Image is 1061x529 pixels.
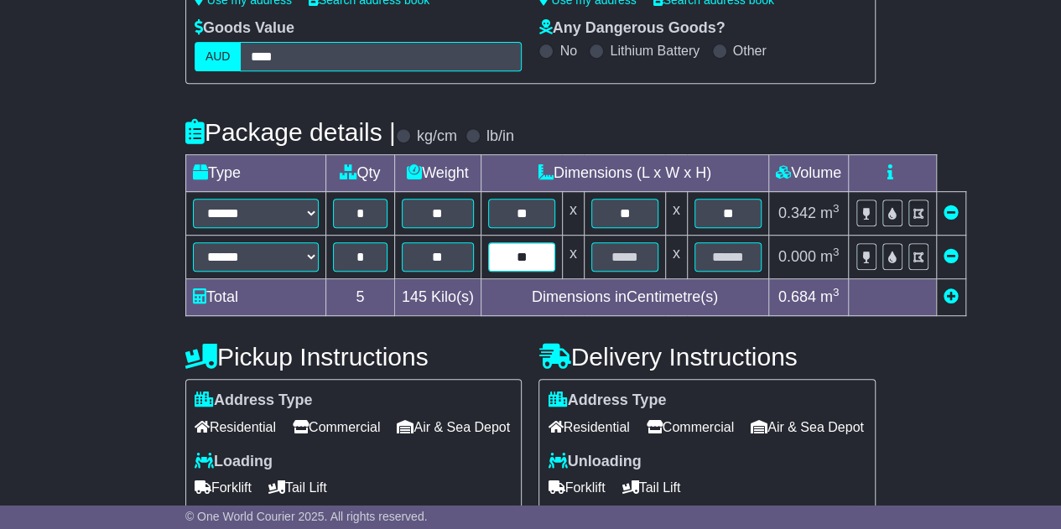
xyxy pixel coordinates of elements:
td: 5 [325,279,394,316]
span: Forklift [195,475,252,500]
span: 0.000 [778,248,816,265]
span: Residential [195,414,276,440]
h4: Pickup Instructions [185,343,523,371]
td: x [562,192,584,236]
label: No [559,43,576,59]
label: lb/in [486,127,514,146]
label: Other [733,43,767,59]
td: x [665,236,687,279]
td: Qty [325,155,394,192]
td: Dimensions (L x W x H) [481,155,768,192]
label: AUD [195,42,242,71]
span: Commercial [647,414,734,440]
span: m [820,288,840,305]
label: Address Type [195,392,313,410]
span: Commercial [293,414,380,440]
span: Forklift [548,475,605,500]
label: Lithium Battery [610,43,700,59]
sup: 3 [833,246,840,258]
label: Goods Value [195,19,294,38]
span: m [820,248,840,265]
span: 145 [402,288,427,305]
span: 0.342 [778,205,816,221]
sup: 3 [833,202,840,215]
td: Dimensions in Centimetre(s) [481,279,768,316]
span: Tail Lift [622,475,680,500]
label: Address Type [548,392,666,410]
span: m [820,205,840,221]
label: Loading [195,453,273,471]
td: x [665,192,687,236]
span: Residential [548,414,629,440]
sup: 3 [833,286,840,298]
td: Weight [394,155,481,192]
h4: Package details | [185,118,396,146]
span: © One World Courier 2025. All rights reserved. [185,510,428,523]
a: Remove this item [944,205,959,221]
td: Volume [768,155,848,192]
td: Type [185,155,325,192]
label: Unloading [548,453,641,471]
a: Remove this item [944,248,959,265]
span: Tail Lift [268,475,327,500]
a: Add new item [944,288,959,305]
h4: Delivery Instructions [538,343,876,371]
span: Air & Sea Depot [397,414,510,440]
td: Kilo(s) [394,279,481,316]
label: Any Dangerous Goods? [538,19,725,38]
span: Air & Sea Depot [751,414,864,440]
td: x [562,236,584,279]
label: kg/cm [417,127,457,146]
span: 0.684 [778,288,816,305]
td: Total [185,279,325,316]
